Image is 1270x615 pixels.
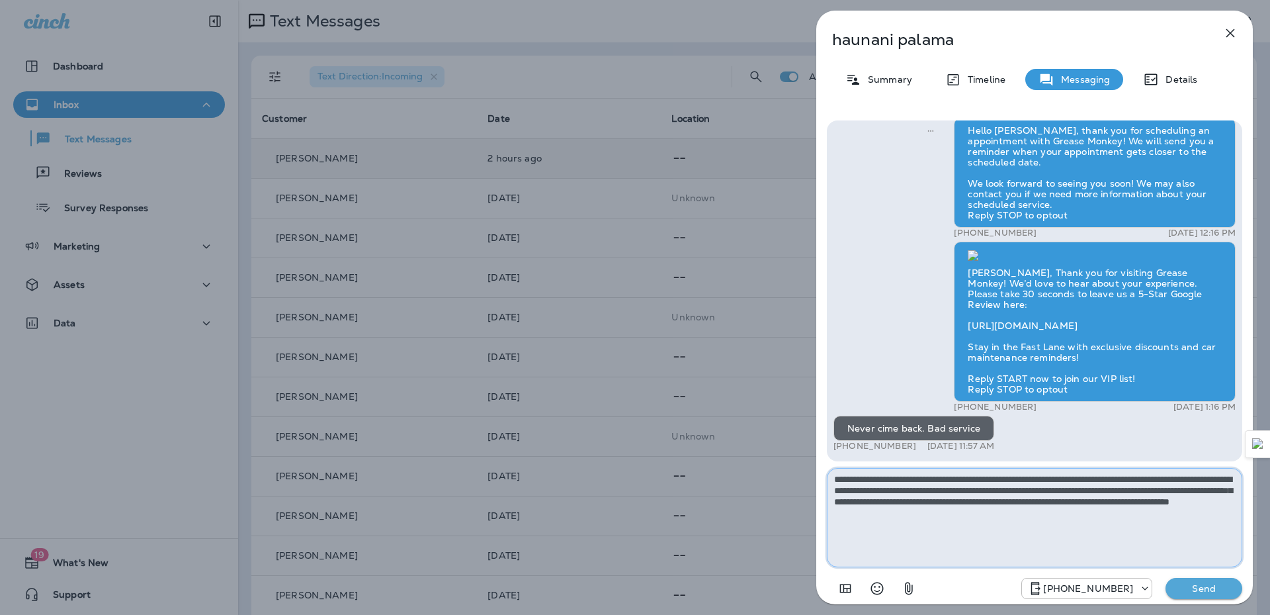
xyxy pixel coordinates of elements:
p: [DATE] 11:57 AM [927,441,994,451]
img: twilio-download [968,250,978,261]
span: Sent [927,124,934,136]
p: haunani palama [832,30,1193,49]
p: Timeline [961,74,1005,85]
p: [DATE] 1:16 PM [1173,402,1236,412]
div: +1 (830) 223-2883 [1022,581,1152,596]
div: [PERSON_NAME], Thank you for visiting Grease Monkey! We’d love to hear about your experience. Ple... [954,242,1236,402]
p: [PHONE_NUMBER] [954,402,1037,412]
p: [PHONE_NUMBER] [954,228,1037,238]
div: Never cime back. Bad service [833,416,994,441]
p: [DATE] 12:16 PM [1168,228,1236,238]
button: Send [1165,578,1242,599]
button: Select an emoji [864,575,890,602]
p: Messaging [1054,74,1110,85]
button: Add in a premade template [832,575,859,602]
p: Details [1159,74,1197,85]
p: Send [1176,583,1232,594]
p: Summary [861,74,912,85]
img: Detect Auto [1252,438,1264,450]
p: [PHONE_NUMBER] [1043,583,1133,594]
p: [PHONE_NUMBER] [833,441,916,451]
div: Hello [PERSON_NAME], thank you for scheduling an appointment with Grease Monkey! We will send you... [954,118,1236,228]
